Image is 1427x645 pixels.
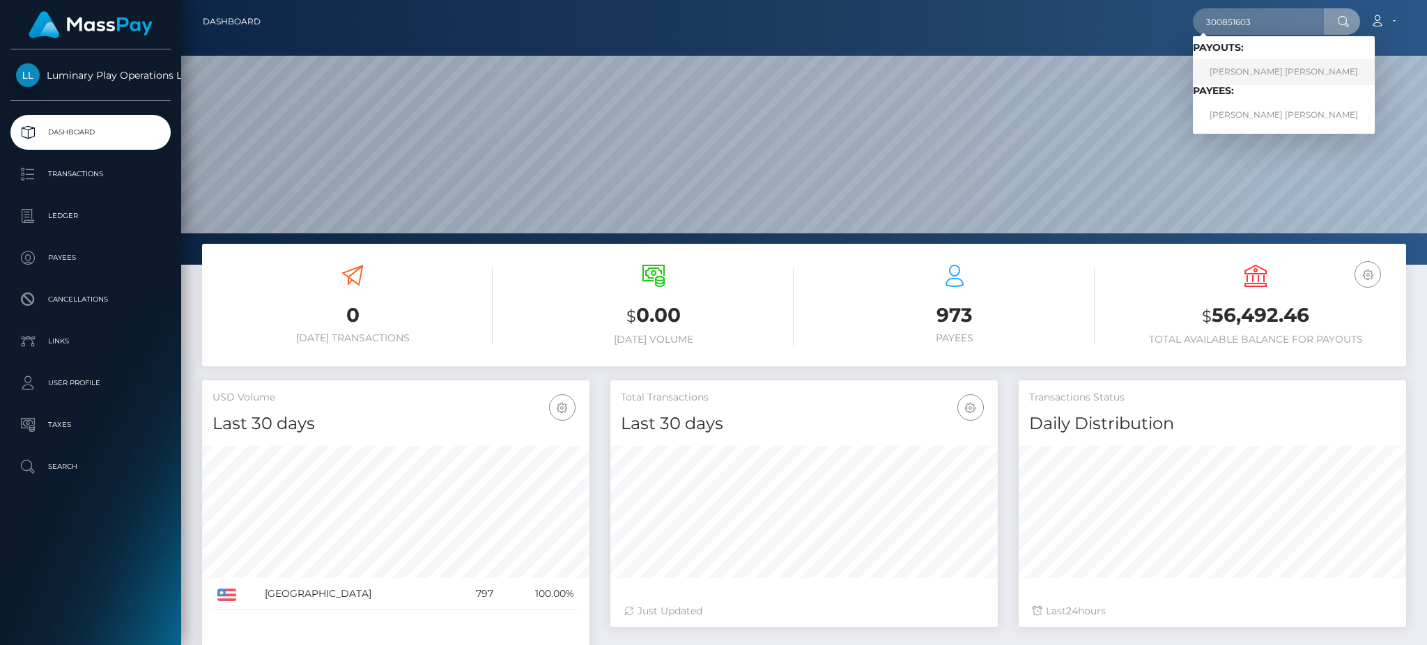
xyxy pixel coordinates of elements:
[16,164,165,185] p: Transactions
[10,324,171,359] a: Links
[10,115,171,150] a: Dashboard
[10,449,171,484] a: Search
[621,412,987,436] h4: Last 30 days
[1193,102,1375,128] a: [PERSON_NAME] [PERSON_NAME]
[1193,59,1375,85] a: [PERSON_NAME] [PERSON_NAME]
[29,11,153,38] img: MassPay Logo
[1116,334,1396,345] h6: Total Available Balance for Payouts
[514,302,794,330] h3: 0.00
[1033,604,1392,619] div: Last hours
[498,578,579,610] td: 100.00%
[815,332,1095,344] h6: Payees
[10,199,171,233] a: Ledger
[1193,42,1375,54] h6: Payouts:
[16,247,165,268] p: Payees
[217,589,236,601] img: US.png
[16,63,40,87] img: Luminary Play Operations Limited
[16,373,165,394] p: User Profile
[1066,605,1078,617] span: 24
[16,205,165,226] p: Ledger
[16,289,165,310] p: Cancellations
[213,332,493,344] h6: [DATE] Transactions
[453,578,498,610] td: 797
[1193,8,1324,35] input: Search...
[16,331,165,352] p: Links
[1116,302,1396,330] h3: 56,492.46
[10,69,171,81] span: Luminary Play Operations Limited
[213,302,493,329] h3: 0
[621,391,987,405] h5: Total Transactions
[213,391,579,405] h5: USD Volume
[1029,391,1396,405] h5: Transactions Status
[10,157,171,192] a: Transactions
[514,334,794,345] h6: [DATE] Volume
[1202,306,1212,326] small: $
[624,604,984,619] div: Just Updated
[260,578,453,610] td: [GEOGRAPHIC_DATA]
[1029,412,1396,436] h4: Daily Distribution
[815,302,1095,329] h3: 973
[16,456,165,477] p: Search
[626,306,636,326] small: $
[16,414,165,435] p: Taxes
[10,240,171,275] a: Payees
[203,7,261,36] a: Dashboard
[213,412,579,436] h4: Last 30 days
[16,122,165,143] p: Dashboard
[10,366,171,401] a: User Profile
[1193,85,1375,97] h6: Payees:
[10,282,171,317] a: Cancellations
[10,407,171,442] a: Taxes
